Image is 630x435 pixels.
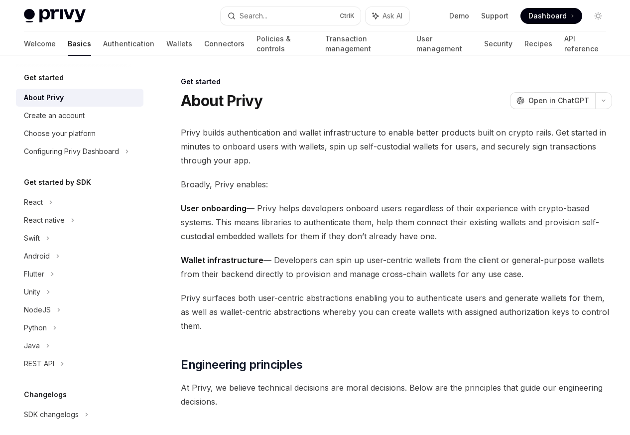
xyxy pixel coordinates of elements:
[484,32,512,56] a: Security
[520,8,582,24] a: Dashboard
[564,32,606,56] a: API reference
[181,381,612,409] span: At Privy, we believe technical decisions are moral decisions. Below are the principles that guide...
[24,214,65,226] div: React native
[24,268,44,280] div: Flutter
[68,32,91,56] a: Basics
[24,92,64,104] div: About Privy
[181,203,247,213] strong: User onboarding
[24,250,50,262] div: Android
[181,92,262,110] h1: About Privy
[181,77,612,87] div: Get started
[166,32,192,56] a: Wallets
[24,32,56,56] a: Welcome
[510,92,595,109] button: Open in ChatGPT
[24,176,91,188] h5: Get started by SDK
[24,128,96,140] div: Choose your platform
[24,409,79,421] div: SDK changelogs
[24,145,119,157] div: Configuring Privy Dashboard
[240,10,267,22] div: Search...
[103,32,154,56] a: Authentication
[181,126,612,167] span: Privy builds authentication and wallet infrastructure to enable better products built on crypto r...
[590,8,606,24] button: Toggle dark mode
[181,291,612,333] span: Privy surfaces both user-centric abstractions enabling you to authenticate users and generate wal...
[181,177,612,191] span: Broadly, Privy enables:
[204,32,245,56] a: Connectors
[24,358,54,370] div: REST API
[24,72,64,84] h5: Get started
[528,11,567,21] span: Dashboard
[382,11,402,21] span: Ask AI
[325,32,404,56] a: Transaction management
[24,322,47,334] div: Python
[340,12,355,20] span: Ctrl K
[24,286,40,298] div: Unity
[181,253,612,281] span: — Developers can spin up user-centric wallets from the client or general-purpose wallets from the...
[416,32,473,56] a: User management
[24,9,86,23] img: light logo
[24,110,85,122] div: Create an account
[16,125,143,143] a: Choose your platform
[16,107,143,125] a: Create an account
[24,389,67,401] h5: Changelogs
[524,32,552,56] a: Recipes
[181,357,302,373] span: Engineering principles
[449,11,469,21] a: Demo
[24,340,40,352] div: Java
[16,89,143,107] a: About Privy
[181,255,263,265] strong: Wallet infrastructure
[24,232,40,244] div: Swift
[181,201,612,243] span: — Privy helps developers onboard users regardless of their experience with crypto-based systems. ...
[528,96,589,106] span: Open in ChatGPT
[366,7,409,25] button: Ask AI
[221,7,361,25] button: Search...CtrlK
[24,304,51,316] div: NodeJS
[24,196,43,208] div: React
[481,11,508,21] a: Support
[256,32,313,56] a: Policies & controls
